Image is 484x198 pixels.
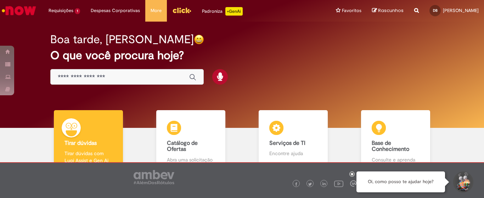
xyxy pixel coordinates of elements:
img: logo_footer_facebook.png [294,182,298,186]
img: click_logo_yellow_360x200.png [172,5,191,16]
span: Rascunhos [378,7,404,14]
img: logo_footer_linkedin.png [322,182,326,186]
button: Iniciar Conversa de Suporte [452,171,473,193]
a: Serviços de TI Encontre ajuda [242,110,344,171]
h2: O que você procura hoje? [50,49,434,62]
p: Encontre ajuda [269,150,317,157]
a: Tirar dúvidas Tirar dúvidas com Lupi Assist e Gen Ai [37,110,140,171]
span: Requisições [49,7,73,14]
div: Padroniza [202,7,243,16]
span: Despesas Corporativas [91,7,140,14]
a: Catálogo de Ofertas Abra uma solicitação [140,110,242,171]
p: +GenAi [225,7,243,16]
p: Abra uma solicitação [167,156,215,163]
b: Serviços de TI [269,140,305,147]
a: Base de Conhecimento Consulte e aprenda [344,110,447,171]
img: happy-face.png [194,34,204,45]
img: logo_footer_ambev_rotulo_gray.png [134,170,174,184]
h2: Boa tarde, [PERSON_NAME] [50,33,194,46]
img: logo_footer_workplace.png [350,180,356,187]
span: DB [433,8,438,13]
span: [PERSON_NAME] [443,7,479,13]
span: 1 [75,8,80,14]
b: Tirar dúvidas [64,140,97,147]
span: Favoritos [342,7,361,14]
p: Consulte e aprenda [372,156,420,163]
b: Catálogo de Ofertas [167,140,198,153]
b: Base de Conhecimento [372,140,409,153]
a: Rascunhos [372,7,404,14]
p: Tirar dúvidas com Lupi Assist e Gen Ai [64,150,113,164]
img: ServiceNow [1,4,37,18]
span: More [151,7,162,14]
img: logo_footer_twitter.png [308,182,312,186]
div: Oi, como posso te ajudar hoje? [356,171,445,192]
img: logo_footer_youtube.png [334,179,343,188]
